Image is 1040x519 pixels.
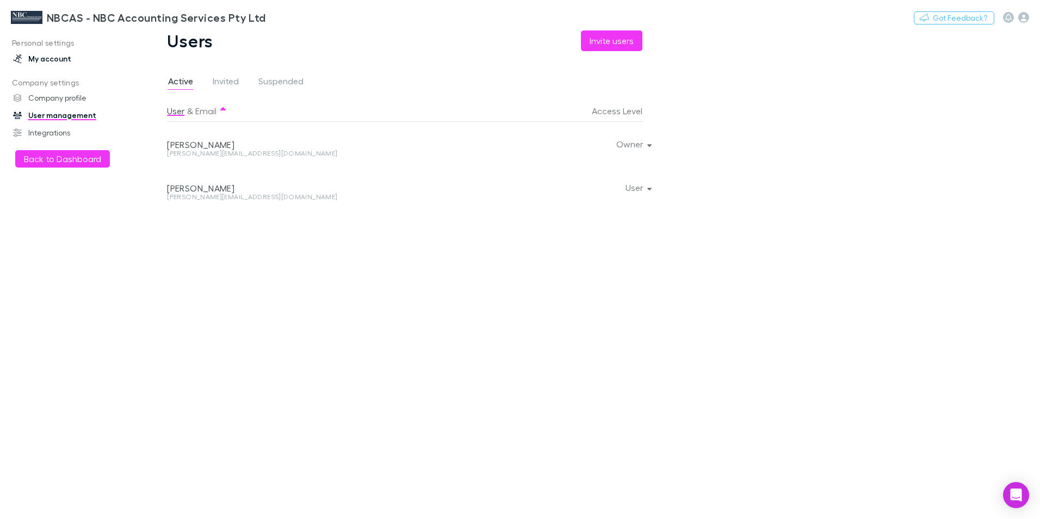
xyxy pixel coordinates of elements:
span: Invited [213,76,239,90]
h1: Users [167,30,213,51]
span: Suspended [258,76,304,90]
button: Email [195,100,216,122]
div: Open Intercom Messenger [1003,482,1029,508]
button: Back to Dashboard [15,150,110,168]
button: Owner [608,137,659,152]
div: [PERSON_NAME][EMAIL_ADDRESS][DOMAIN_NAME] [167,194,468,200]
div: [PERSON_NAME] [167,183,468,194]
button: Got Feedback? [914,11,994,24]
span: Active [168,76,193,90]
a: Integrations [2,124,147,141]
div: [PERSON_NAME] [167,139,468,150]
a: User management [2,107,147,124]
div: & [167,100,468,122]
p: Personal settings [2,36,147,50]
a: NBCAS - NBC Accounting Services Pty Ltd [4,4,273,30]
h3: NBCAS - NBC Accounting Services Pty Ltd [47,11,266,24]
div: [PERSON_NAME][EMAIL_ADDRESS][DOMAIN_NAME] [167,150,468,157]
a: Company profile [2,89,147,107]
button: User [617,180,659,195]
button: User [167,100,184,122]
img: NBCAS - NBC Accounting Services Pty Ltd's Logo [11,11,42,24]
a: My account [2,50,147,67]
p: Company settings [2,76,147,90]
button: Access Level [592,100,655,122]
button: Invite users [581,30,642,51]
